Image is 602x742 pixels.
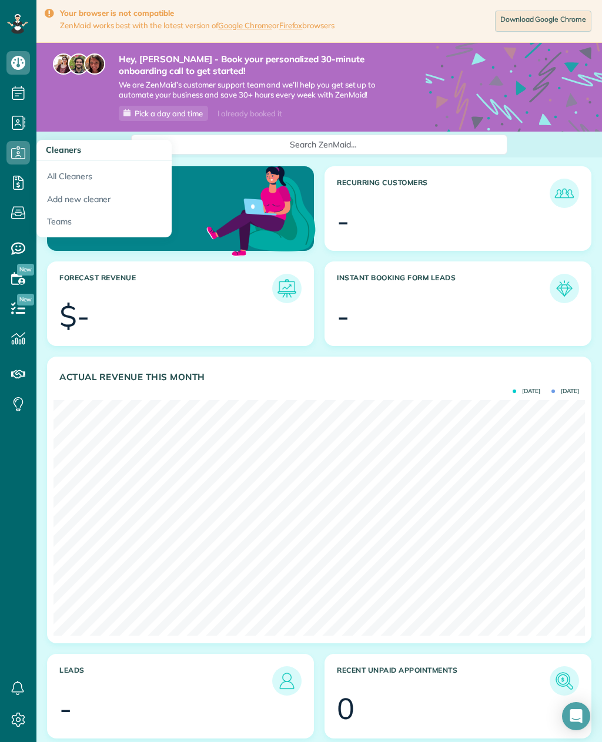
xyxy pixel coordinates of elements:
div: $- [59,301,89,331]
img: jorge-587dff0eeaa6aab1f244e6dc62b8924c3b6ad411094392a53c71c6c4a576187d.jpg [68,53,89,75]
span: [DATE] [513,388,540,394]
h3: Instant Booking Form Leads [337,274,550,303]
span: New [17,294,34,305]
h3: Recent unpaid appointments [337,666,550,696]
h3: Leads [59,666,272,696]
img: icon_leads-1bed01f49abd5b7fead27621c3d59655bb73ed531f8eeb49469d10e621d6b896.png [275,669,299,693]
strong: Your browser is not compatible [60,8,335,18]
span: Cleaners [46,145,81,155]
div: - [59,694,72,723]
a: Add new cleaner [36,188,172,211]
span: ZenMaid works best with the latest version of or browsers [60,21,335,31]
img: michelle-19f622bdf1676172e81f8f8fba1fb50e276960ebfe0243fe18214015130c80e4.jpg [84,53,105,75]
h3: Forecast Revenue [59,274,272,303]
a: Google Chrome [218,21,272,30]
h3: Actual Revenue this month [59,372,579,382]
img: icon_form_leads-04211a6a04a5b2264e4ee56bc0799ec3eb69b7e499cbb523a139df1d13a81ae0.png [553,277,576,300]
div: I already booked it [210,106,289,121]
img: maria-72a9807cf96188c08ef61303f053569d2e2a8a1cde33d635c8a3ac13582a053d.jpg [53,53,74,75]
a: Pick a day and time [119,106,208,121]
a: Download Google Chrome [495,11,591,32]
img: dashboard_welcome-42a62b7d889689a78055ac9021e634bf52bae3f8056760290aed330b23ab8690.png [204,153,318,267]
span: We are ZenMaid’s customer support team and we’ll help you get set up to automate your business an... [119,80,390,100]
span: [DATE] [551,388,579,394]
div: Open Intercom Messenger [562,702,590,730]
a: Teams [36,210,172,237]
img: icon_forecast_revenue-8c13a41c7ed35a8dcfafea3cbb826a0462acb37728057bba2d056411b612bbbe.png [275,277,299,300]
span: Pick a day and time [135,109,203,118]
span: New [17,264,34,276]
div: - [337,206,349,236]
a: All Cleaners [36,161,172,188]
img: icon_unpaid_appointments-47b8ce3997adf2238b356f14209ab4cced10bd1f174958f3ca8f1d0dd7fffeee.png [553,669,576,693]
h3: Recurring Customers [337,179,550,208]
div: - [337,301,349,331]
strong: Hey, [PERSON_NAME] - Book your personalized 30-minute onboarding call to get started! [119,53,390,76]
div: 0 [337,694,354,723]
img: icon_recurring_customers-cf858462ba22bcd05b5a5880d41d6543d210077de5bb9ebc9590e49fd87d84ed.png [553,182,576,205]
a: Firefox [279,21,303,30]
